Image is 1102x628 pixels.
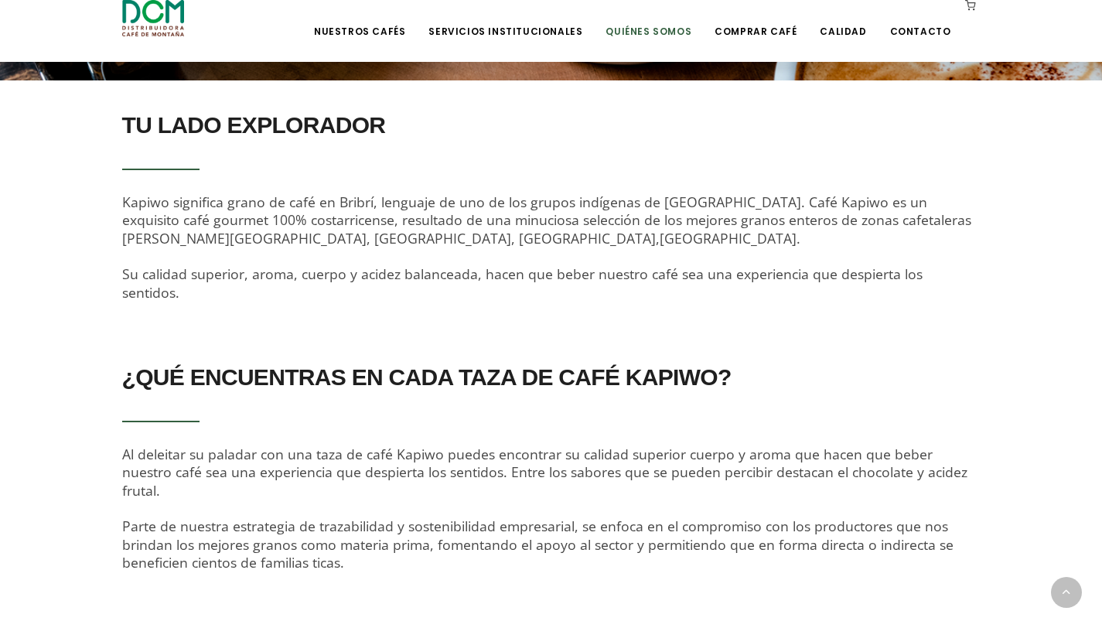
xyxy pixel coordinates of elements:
[419,2,592,38] a: Servicios Institucionales
[122,193,971,302] span: Kapiwo significa grano de café en Bribrí, lenguaje de uno de los grupos indígenas de [GEOGRAPHIC_...
[122,445,967,572] span: Al deleitar su paladar con una taza de café Kapiwo puedes encontrar su calidad superior cuerpo y ...
[596,2,701,38] a: Quiénes Somos
[122,104,981,147] h2: TU LADO EXPLORADOR
[810,2,875,38] a: Calidad
[705,2,806,38] a: Comprar Café
[122,356,981,399] h2: ¿QUÉ ENCUENTRAS EN CADA TAZA DE CAFÉ KAPIWO?
[881,2,960,38] a: Contacto
[305,2,415,38] a: Nuestros Cafés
